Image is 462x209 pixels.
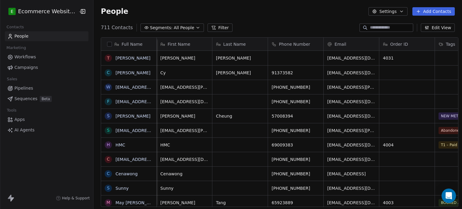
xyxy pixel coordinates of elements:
[4,43,29,52] span: Marketing
[107,69,110,76] div: C
[212,38,268,51] div: Last Name
[327,142,375,148] span: [EMAIL_ADDRESS][DOMAIN_NAME]
[101,7,128,16] span: People
[4,23,26,32] span: Contacts
[383,55,431,61] span: 4031
[115,85,224,90] a: [EMAIL_ADDRESS][PERSON_NAME][DOMAIN_NAME]
[106,84,110,90] div: w
[107,127,110,134] div: s
[442,189,456,203] div: Open Intercom Messenger
[383,142,431,148] span: 4004
[272,142,320,148] span: 69009383
[160,156,208,162] span: [EMAIL_ADDRESS][DOMAIN_NAME]
[379,38,435,51] div: Order ID
[160,55,208,61] span: [PERSON_NAME]
[272,113,320,119] span: 57008394
[160,84,208,90] span: [EMAIL_ADDRESS][PERSON_NAME][DOMAIN_NAME]
[115,143,125,147] a: HMC
[216,55,264,61] span: [PERSON_NAME]
[160,200,208,206] span: [PERSON_NAME]
[14,33,29,39] span: People
[390,41,408,47] span: Order ID
[115,186,129,191] a: Sunny
[7,6,74,17] button: EEcommerce Website Builder
[115,70,150,75] a: [PERSON_NAME]
[101,38,156,51] div: Full Name
[157,38,212,51] div: First Name
[327,55,375,61] span: [EMAIL_ADDRESS][DOMAIN_NAME]
[115,157,189,162] a: [EMAIL_ADDRESS][DOMAIN_NAME]
[106,199,110,206] div: M
[279,41,310,47] span: Phone Number
[327,200,375,206] span: [EMAIL_ADDRESS][DOMAIN_NAME]
[107,185,110,191] div: S
[14,116,25,123] span: Apps
[208,23,233,32] button: Filter
[14,127,35,133] span: AI Agents
[327,70,375,76] span: [EMAIL_ADDRESS][DOMAIN_NAME]
[383,200,431,206] span: 4003
[14,54,36,60] span: Workflows
[421,23,455,32] button: Edit View
[272,70,320,76] span: 91373582
[115,128,224,133] a: [EMAIL_ADDRESS][PERSON_NAME][DOMAIN_NAME]
[14,85,33,91] span: Pipelines
[327,128,375,134] span: [EMAIL_ADDRESS][PERSON_NAME][DOMAIN_NAME]
[5,125,88,135] a: AI Agents
[14,64,38,71] span: Campaigns
[107,113,110,119] div: S
[101,24,133,31] span: 711 Contacts
[272,171,320,177] span: [PHONE_NUMBER]
[18,8,77,15] span: Ecommerce Website Builder
[5,63,88,72] a: Campaigns
[115,200,197,205] a: May [PERSON_NAME] [PERSON_NAME]
[334,41,346,47] span: Email
[168,41,190,47] span: First Name
[107,171,110,177] div: C
[4,75,20,84] span: Sales
[327,185,375,191] span: [EMAIL_ADDRESS][DOMAIN_NAME]
[160,70,208,76] span: Cy
[14,96,37,102] span: Sequences
[272,200,320,206] span: 65923889
[327,156,375,162] span: [EMAIL_ADDRESS][DOMAIN_NAME]
[272,185,320,191] span: [PHONE_NUMBER]
[216,70,264,76] span: [PERSON_NAME]
[5,94,88,104] a: SequencesBeta
[368,7,407,16] button: Settings
[160,185,208,191] span: Sunny
[272,99,320,105] span: [PHONE_NUMBER]
[160,128,208,134] span: [EMAIL_ADDRESS][PERSON_NAME][DOMAIN_NAME]
[11,8,14,14] span: E
[40,96,52,102] span: Beta
[268,38,323,51] div: Phone Number
[5,52,88,62] a: Workflows
[223,41,246,47] span: Last Name
[107,156,110,162] div: c
[62,196,90,201] span: Help & Support
[5,115,88,124] a: Apps
[115,171,138,176] a: Cenawong
[115,99,189,104] a: [EMAIL_ADDRESS][DOMAIN_NAME]
[160,99,208,105] span: [EMAIL_ADDRESS][DOMAIN_NAME]
[4,106,19,115] span: Tools
[216,113,264,119] span: Cheung
[174,25,194,31] span: All People
[327,113,375,119] span: [EMAIL_ADDRESS][DOMAIN_NAME]
[160,171,208,177] span: Cenawong
[107,55,110,61] div: T
[272,84,320,90] span: [PHONE_NUMBER]
[5,31,88,41] a: People
[327,99,375,105] span: [EMAIL_ADDRESS][DOMAIN_NAME]
[5,83,88,93] a: Pipelines
[56,196,90,201] a: Help & Support
[107,98,109,105] div: f
[107,142,110,148] div: H
[216,200,264,206] span: Tang
[115,114,150,118] a: [PERSON_NAME]
[272,156,320,162] span: [PHONE_NUMBER]
[412,7,455,16] button: Add Contacts
[160,113,208,119] span: [PERSON_NAME]
[150,25,173,31] span: Segments:
[122,41,143,47] span: Full Name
